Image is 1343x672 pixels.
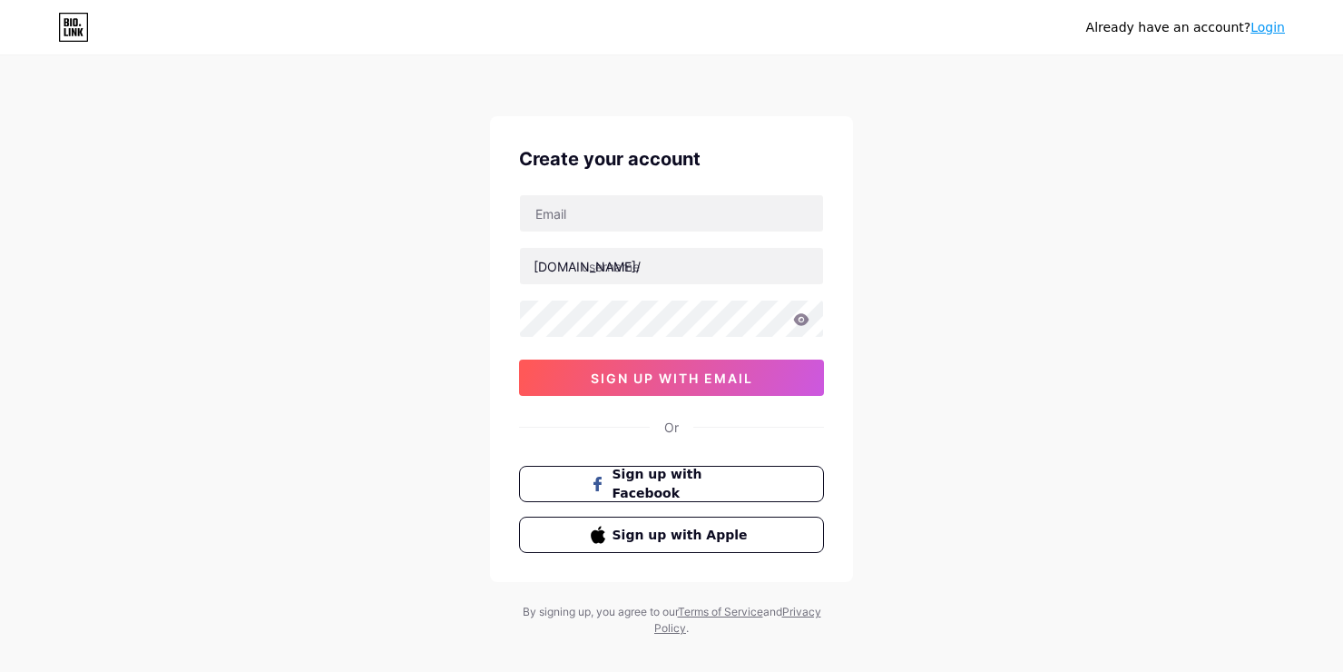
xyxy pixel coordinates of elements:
button: Sign up with Facebook [519,466,824,502]
div: By signing up, you agree to our and . [517,604,826,637]
span: Sign up with Facebook [613,465,753,503]
input: Email [520,195,823,232]
a: Login [1250,20,1285,35]
span: Sign up with Apple [613,526,753,545]
input: username [520,248,823,284]
div: [DOMAIN_NAME]/ [534,257,641,276]
a: Terms of Service [678,605,763,618]
div: Create your account [519,145,824,173]
button: Sign up with Apple [519,517,824,553]
span: sign up with email [591,371,753,386]
div: Or [664,418,679,437]
button: sign up with email [519,360,824,396]
div: Already have an account? [1086,18,1285,37]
